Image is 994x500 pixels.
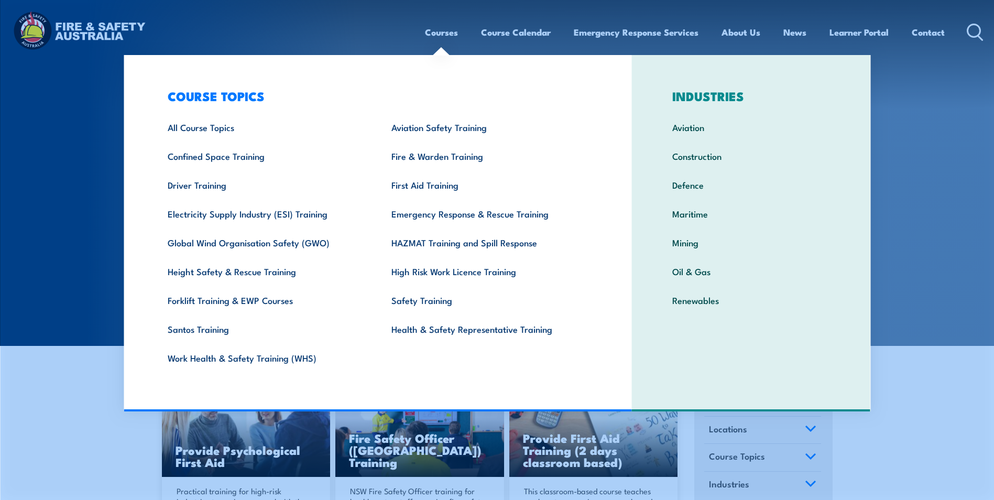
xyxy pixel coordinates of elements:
span: Course Topics [709,449,765,463]
a: Fire & Warden Training [375,142,599,170]
span: Locations [709,422,747,436]
a: Height Safety & Rescue Training [151,257,375,286]
a: Renewables [656,286,846,314]
a: Learner Portal [829,18,889,46]
a: Health & Safety Representative Training [375,314,599,343]
img: Mental Health First Aid Training (Standard) – Classroom [509,383,678,477]
img: Fire Safety Advisor [335,383,504,477]
a: Locations [704,417,821,444]
a: Defence [656,170,846,199]
a: All Course Topics [151,113,375,142]
a: Course Calendar [481,18,551,46]
a: Industries [704,472,821,499]
a: Mining [656,228,846,257]
img: Mental Health First Aid Training Course from Fire & Safety Australia [162,383,331,477]
a: Fire Safety Officer ([GEOGRAPHIC_DATA]) Training [335,383,504,477]
a: High Risk Work Licence Training [375,257,599,286]
a: Work Health & Safety Training (WHS) [151,343,375,372]
h3: INDUSTRIES [656,89,846,103]
a: Emergency Response Services [574,18,698,46]
a: Forklift Training & EWP Courses [151,286,375,314]
a: Safety Training [375,286,599,314]
a: Construction [656,142,846,170]
a: Confined Space Training [151,142,375,170]
a: Maritime [656,199,846,228]
h3: Fire Safety Officer ([GEOGRAPHIC_DATA]) Training [349,432,490,468]
a: HAZMAT Training and Spill Response [375,228,599,257]
a: Aviation [656,113,846,142]
a: Global Wind Organisation Safety (GWO) [151,228,375,257]
h3: Provide Psychological First Aid [176,444,317,468]
a: Aviation Safety Training [375,113,599,142]
a: News [783,18,806,46]
a: Driver Training [151,170,375,199]
span: Industries [709,477,749,491]
a: Contact [912,18,945,46]
a: Emergency Response & Rescue Training [375,199,599,228]
a: Provide Psychological First Aid [162,383,331,477]
a: Courses [425,18,458,46]
h3: Provide First Aid Training (2 days classroom based) [523,432,664,468]
a: Oil & Gas [656,257,846,286]
a: About Us [722,18,760,46]
a: Santos Training [151,314,375,343]
a: First Aid Training [375,170,599,199]
a: Electricity Supply Industry (ESI) Training [151,199,375,228]
a: Course Topics [704,444,821,471]
h3: COURSE TOPICS [151,89,599,103]
a: Provide First Aid Training (2 days classroom based) [509,383,678,477]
